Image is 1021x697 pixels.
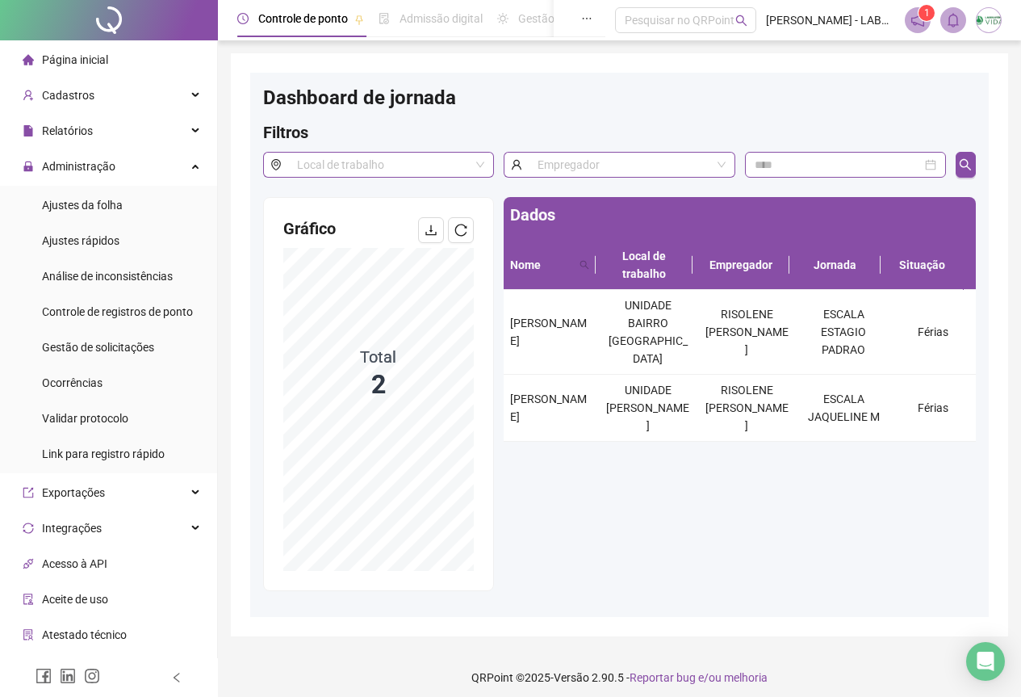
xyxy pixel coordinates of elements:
span: clock-circle [237,13,249,24]
span: Página inicial [42,53,108,66]
span: audit [23,594,34,605]
span: Reportar bug e/ou melhoria [630,671,768,684]
th: Situação [881,241,964,290]
th: Local de trabalho [596,241,693,290]
span: file [23,125,34,136]
span: notification [910,13,925,27]
span: sun [497,13,508,24]
span: search [580,260,589,270]
span: pushpin [354,15,364,24]
span: export [23,487,34,498]
span: Dados [510,205,555,225]
span: Ajustes rápidos [42,234,119,247]
span: Atestado técnico [42,628,127,641]
span: Controle de ponto [258,12,348,25]
sup: 1 [918,5,935,21]
span: [PERSON_NAME] [510,393,587,423]
span: file-done [379,13,390,24]
span: linkedin [60,668,76,684]
span: search [576,253,592,277]
span: Dashboard de jornada [263,86,456,109]
span: Link para registro rápido [42,447,165,460]
span: Controle de registros de ponto [42,305,193,318]
span: api [23,558,34,569]
td: Férias [891,375,976,442]
span: lock [23,161,34,172]
span: Versão [554,671,589,684]
span: sync [23,523,34,534]
span: instagram [84,668,100,684]
span: Integrações [42,522,102,535]
td: UNIDADE [PERSON_NAME] [598,375,697,442]
span: Filtros [263,123,308,142]
td: UNIDADE BAIRRO [GEOGRAPHIC_DATA] [598,290,697,375]
span: Ajustes da folha [42,199,123,212]
span: user [504,152,529,178]
span: environment [263,152,288,178]
span: reload [454,224,467,237]
span: Validar protocolo [42,412,128,425]
span: Cadastros [42,89,94,102]
span: 1 [924,7,930,19]
span: [PERSON_NAME] [510,317,587,347]
span: Relatórios [42,124,93,137]
th: Empregador [693,241,789,290]
span: Gestão de solicitações [42,341,154,354]
span: search [959,158,972,171]
span: Administração [42,160,115,173]
span: user-add [23,90,34,101]
span: [PERSON_NAME] - LABORATORIO POLICLÍNICA VIDA [766,11,895,29]
span: Análise de inconsistências [42,270,173,283]
span: Gráfico [283,219,336,238]
div: Open Intercom Messenger [966,642,1005,681]
td: RISOLENE [PERSON_NAME] [697,375,797,442]
span: Acesso à API [42,557,107,570]
td: RISOLENE [PERSON_NAME] [697,290,797,375]
span: download [425,224,437,237]
span: Exportações [42,486,105,499]
th: Jornada [789,241,881,290]
span: solution [23,629,34,640]
span: home [23,54,34,65]
span: Gestão de férias [518,12,600,25]
span: Aceite de uso [42,593,108,606]
td: ESCALA JAQUELINE M [797,375,891,442]
img: 3633 [977,8,1001,32]
span: facebook [36,668,52,684]
span: ellipsis [581,13,592,24]
span: bell [946,13,960,27]
td: ESCALA ESTAGIO PADRAO [797,290,891,375]
td: Férias [891,290,976,375]
span: search [735,15,747,27]
span: Admissão digital [400,12,483,25]
span: Nome [510,256,573,274]
span: Ocorrências [42,376,103,389]
span: left [171,672,182,683]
